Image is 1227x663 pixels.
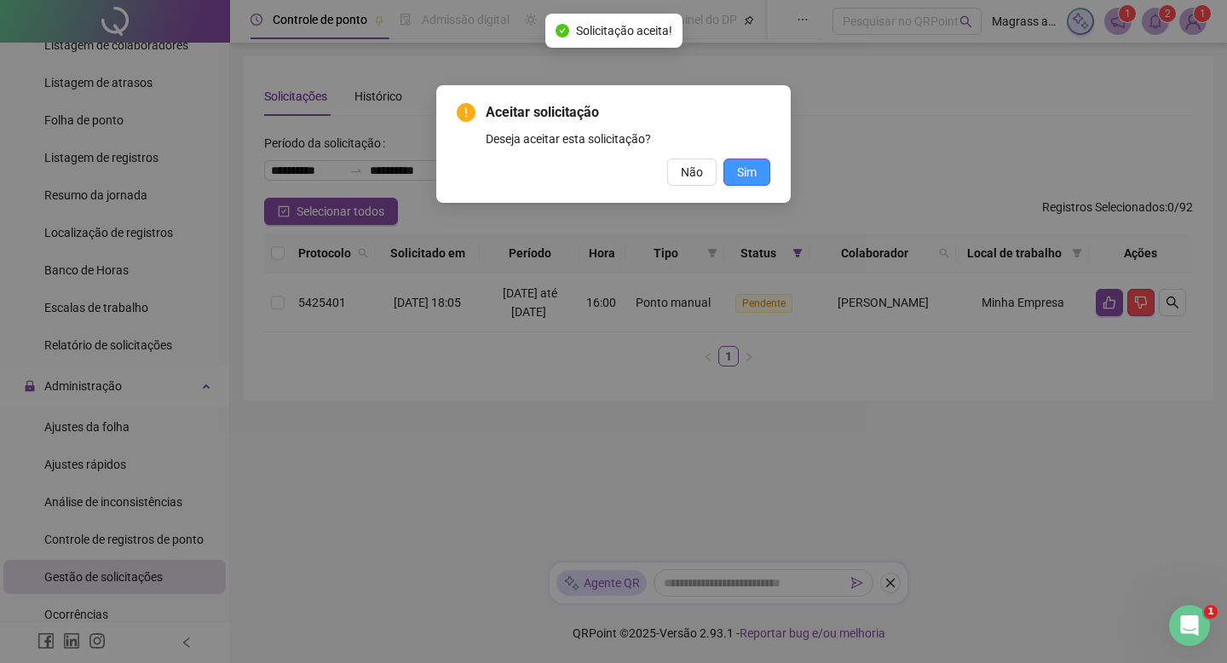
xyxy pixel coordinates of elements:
span: exclamation-circle [457,103,475,122]
span: check-circle [556,24,569,37]
span: Solicitação aceita! [576,21,672,40]
iframe: Intercom live chat [1169,605,1210,646]
span: Aceitar solicitação [486,102,770,123]
button: Não [667,159,717,186]
span: 1 [1204,605,1218,619]
span: Sim [737,163,757,182]
button: Sim [723,159,770,186]
span: Não [681,163,703,182]
div: Deseja aceitar esta solicitação? [486,130,770,148]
